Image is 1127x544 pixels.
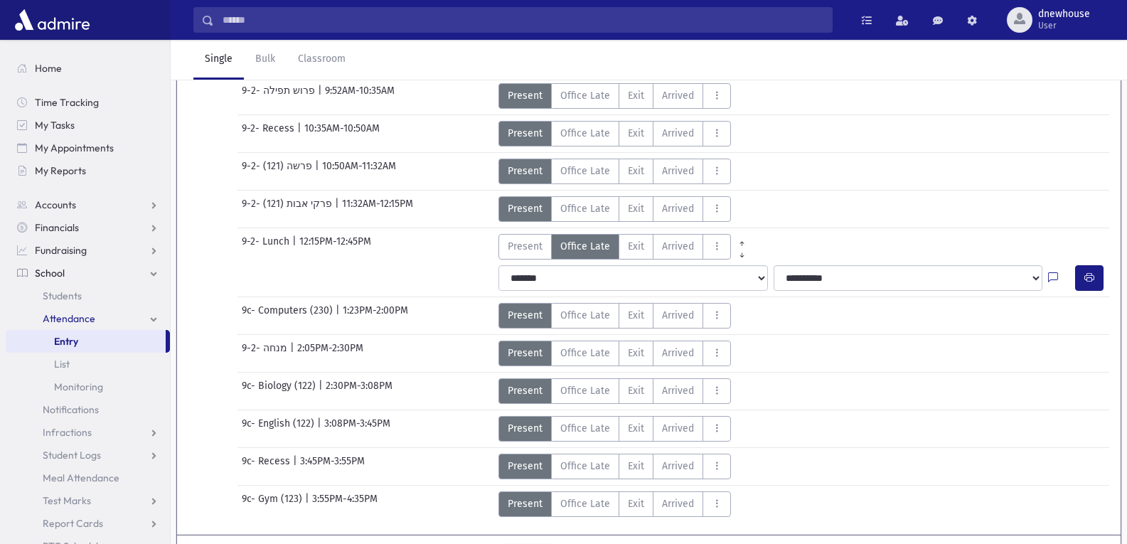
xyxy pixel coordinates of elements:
[6,375,170,398] a: Monitoring
[6,91,170,114] a: Time Tracking
[342,196,413,222] span: 11:32AM-12:15PM
[6,307,170,330] a: Attendance
[336,303,343,329] span: |
[242,121,297,146] span: 9-2- Recess
[662,459,694,474] span: Arrived
[214,7,832,33] input: Search
[6,398,170,421] a: Notifications
[242,454,293,479] span: 9c- Recess
[628,308,644,323] span: Exit
[6,193,170,216] a: Accounts
[628,201,644,216] span: Exit
[6,262,170,284] a: School
[242,378,319,404] span: 9c- Biology (122)
[560,346,610,361] span: Office Late
[54,380,103,393] span: Monitoring
[35,119,75,132] span: My Tasks
[11,6,93,34] img: AdmirePro
[508,239,543,254] span: Present
[317,416,324,442] span: |
[35,142,114,154] span: My Appointments
[297,341,363,366] span: 2:05PM-2:30PM
[628,346,644,361] span: Exit
[293,454,300,479] span: |
[312,491,378,517] span: 3:55PM-4:35PM
[6,284,170,307] a: Students
[560,201,610,216] span: Office Late
[6,512,170,535] a: Report Cards
[628,383,644,398] span: Exit
[508,496,543,511] span: Present
[6,159,170,182] a: My Reports
[299,234,371,260] span: 12:15PM-12:45PM
[498,341,731,366] div: AttTypes
[498,416,731,442] div: AttTypes
[662,126,694,141] span: Arrived
[6,466,170,489] a: Meal Attendance
[508,88,543,103] span: Present
[498,121,731,146] div: AttTypes
[242,303,336,329] span: 9c- Computers (230)
[662,421,694,436] span: Arrived
[319,378,326,404] span: |
[560,308,610,323] span: Office Late
[560,421,610,436] span: Office Late
[193,40,244,80] a: Single
[35,244,87,257] span: Fundraising
[6,353,170,375] a: List
[242,234,292,260] span: 9-2- Lunch
[560,459,610,474] span: Office Late
[318,83,325,109] span: |
[35,198,76,211] span: Accounts
[662,239,694,254] span: Arrived
[297,121,304,146] span: |
[6,57,170,80] a: Home
[662,88,694,103] span: Arrived
[498,454,731,479] div: AttTypes
[662,383,694,398] span: Arrived
[287,40,357,80] a: Classroom
[508,201,543,216] span: Present
[498,159,731,184] div: AttTypes
[242,416,317,442] span: 9c- English (122)
[628,496,644,511] span: Exit
[43,426,92,439] span: Infractions
[305,491,312,517] span: |
[43,494,91,507] span: Test Marks
[498,303,731,329] div: AttTypes
[560,383,610,398] span: Office Late
[508,308,543,323] span: Present
[662,164,694,178] span: Arrived
[6,421,170,444] a: Infractions
[244,40,287,80] a: Bulk
[35,96,99,109] span: Time Tracking
[322,159,396,184] span: 10:50AM-11:32AM
[43,517,103,530] span: Report Cards
[292,234,299,260] span: |
[560,88,610,103] span: Office Late
[560,496,610,511] span: Office Late
[290,341,297,366] span: |
[343,303,408,329] span: 1:23PM-2:00PM
[628,126,644,141] span: Exit
[662,496,694,511] span: Arrived
[6,444,170,466] a: Student Logs
[242,83,318,109] span: 9-2- פרוש תפילה
[43,289,82,302] span: Students
[662,308,694,323] span: Arrived
[315,159,322,184] span: |
[508,346,543,361] span: Present
[6,137,170,159] a: My Appointments
[508,164,543,178] span: Present
[560,239,610,254] span: Office Late
[43,471,119,484] span: Meal Attendance
[508,421,543,436] span: Present
[662,201,694,216] span: Arrived
[304,121,380,146] span: 10:35AM-10:50AM
[6,239,170,262] a: Fundraising
[43,449,101,462] span: Student Logs
[1038,20,1090,31] span: User
[628,164,644,178] span: Exit
[560,126,610,141] span: Office Late
[335,196,342,222] span: |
